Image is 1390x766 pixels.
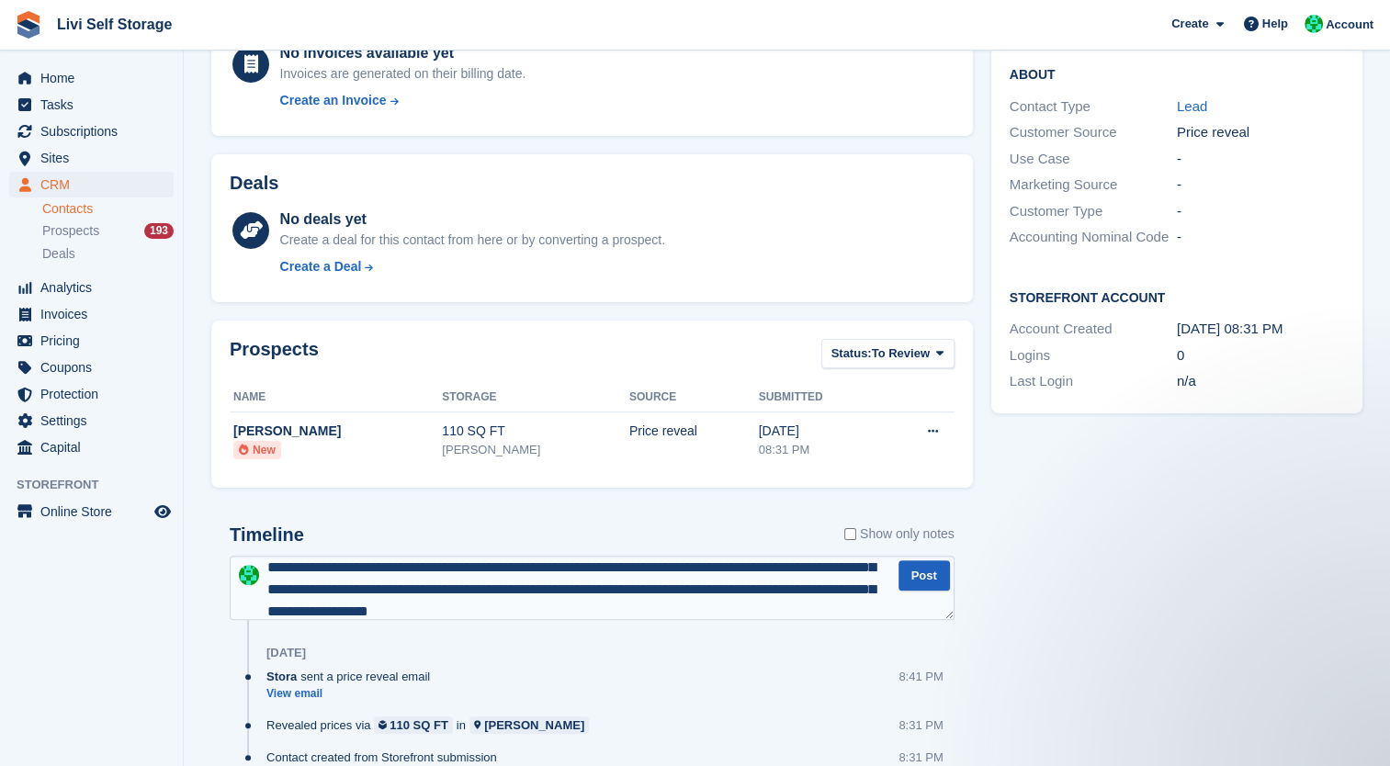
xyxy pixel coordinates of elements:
span: To Review [872,344,930,363]
span: Help [1262,15,1288,33]
span: Analytics [40,275,151,300]
a: View email [266,686,439,702]
div: 110 SQ FT [390,716,448,734]
div: Revealed prices via in [266,716,598,734]
div: 8:31 PM [898,749,943,766]
div: Customer Source [1010,122,1177,143]
span: Sites [40,145,151,171]
div: 193 [144,223,174,239]
a: menu [9,434,174,460]
span: CRM [40,172,151,197]
div: - [1177,175,1344,196]
div: Last Login [1010,371,1177,392]
div: sent a price reveal email [266,668,439,685]
a: Preview store [152,501,174,523]
input: Show only notes [844,524,856,544]
a: Create an Invoice [280,91,526,110]
div: Accounting Nominal Code [1010,227,1177,248]
a: [PERSON_NAME] [469,716,589,734]
div: 08:31 PM [759,441,881,459]
span: Subscriptions [40,118,151,144]
a: Create a Deal [280,257,665,276]
th: Storage [442,383,629,412]
div: 8:41 PM [898,668,943,685]
h2: About [1010,64,1344,83]
span: Coupons [40,355,151,380]
span: Capital [40,434,151,460]
span: Invoices [40,301,151,327]
div: Contact Type [1010,96,1177,118]
a: menu [9,172,174,197]
div: [PERSON_NAME] [442,441,629,459]
a: menu [9,499,174,524]
h2: Storefront Account [1010,287,1344,306]
label: Show only notes [844,524,955,544]
span: Deals [42,245,75,263]
div: [PERSON_NAME] [484,716,584,734]
span: Account [1326,16,1373,34]
a: Livi Self Storage [50,9,179,39]
a: Contacts [42,200,174,218]
span: Stora [266,668,297,685]
div: Create an Invoice [280,91,387,110]
a: menu [9,301,174,327]
a: Deals [42,244,174,264]
a: menu [9,408,174,434]
span: Settings [40,408,151,434]
div: Account Created [1010,319,1177,340]
div: [DATE] [266,646,306,660]
div: Logins [1010,345,1177,366]
div: Customer Type [1010,201,1177,222]
div: 8:31 PM [898,716,943,734]
button: Post [898,560,950,591]
div: 110 SQ FT [442,422,629,441]
a: menu [9,65,174,91]
span: Tasks [40,92,151,118]
div: 0 [1177,345,1344,366]
a: Prospects 193 [42,221,174,241]
span: Storefront [17,476,183,494]
li: New [233,441,281,459]
span: Status: [831,344,872,363]
img: stora-icon-8386f47178a22dfd0bd8f6a31ec36ba5ce8667c1dd55bd0f319d3a0aa187defe.svg [15,11,42,39]
h2: Prospects [230,339,319,373]
button: Status: To Review [821,339,955,369]
a: menu [9,355,174,380]
a: menu [9,275,174,300]
span: Prospects [42,222,99,240]
div: Marketing Source [1010,175,1177,196]
span: Pricing [40,328,151,354]
a: menu [9,145,174,171]
th: Source [629,383,759,412]
a: menu [9,328,174,354]
a: menu [9,381,174,407]
span: Online Store [40,499,151,524]
div: [DATE] [759,422,881,441]
div: No deals yet [280,208,665,231]
div: - [1177,227,1344,248]
div: Invoices are generated on their billing date. [280,64,526,84]
a: 110 SQ FT [374,716,452,734]
a: Lead [1177,98,1207,114]
span: Create [1171,15,1208,33]
div: Price reveal [629,422,759,441]
a: menu [9,92,174,118]
div: - [1177,201,1344,222]
th: Submitted [759,383,881,412]
div: Use Case [1010,149,1177,170]
div: No invoices available yet [280,42,526,64]
div: - [1177,149,1344,170]
img: Joe Robertson [239,565,259,585]
h2: Timeline [230,524,304,546]
th: Name [230,383,442,412]
img: Joe Robertson [1305,15,1323,33]
h2: Deals [230,173,278,194]
div: Create a Deal [280,257,362,276]
a: menu [9,118,174,144]
span: Protection [40,381,151,407]
div: [PERSON_NAME] [233,422,442,441]
div: [DATE] 08:31 PM [1177,319,1344,340]
span: Home [40,65,151,91]
div: Create a deal for this contact from here or by converting a prospect. [280,231,665,250]
div: Contact created from Storefront submission [266,749,506,766]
